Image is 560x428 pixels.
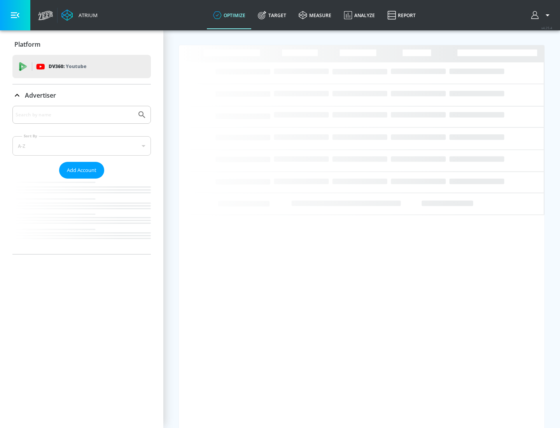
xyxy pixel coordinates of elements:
[67,166,96,175] span: Add Account
[12,106,151,254] div: Advertiser
[338,1,381,29] a: Analyze
[61,9,98,21] a: Atrium
[292,1,338,29] a: measure
[25,91,56,100] p: Advertiser
[59,162,104,179] button: Add Account
[12,84,151,106] div: Advertiser
[12,55,151,78] div: DV360: Youtube
[541,26,552,30] span: v 4.25.4
[12,179,151,254] nav: list of Advertiser
[381,1,422,29] a: Report
[12,33,151,55] div: Platform
[252,1,292,29] a: Target
[207,1,252,29] a: optimize
[75,12,98,19] div: Atrium
[12,136,151,156] div: A-Z
[49,62,86,71] p: DV360:
[14,40,40,49] p: Platform
[22,133,39,139] label: Sort By
[66,62,86,70] p: Youtube
[16,110,133,120] input: Search by name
